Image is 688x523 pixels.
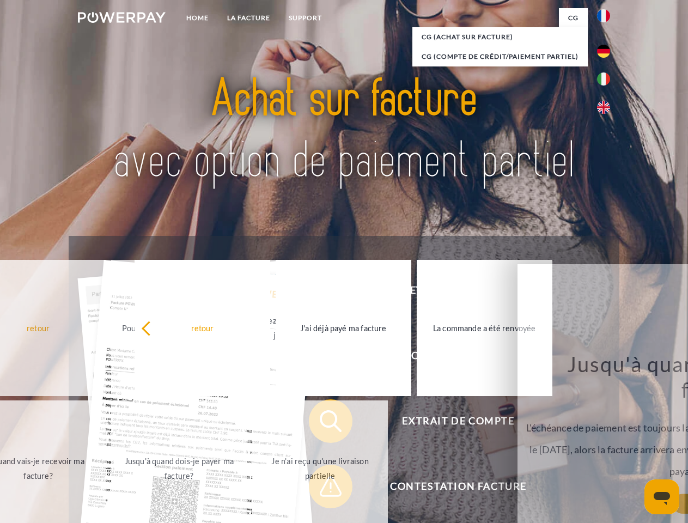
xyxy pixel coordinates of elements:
a: LA FACTURE [218,8,279,28]
div: Je n'ai reçu qu'une livraison partielle [259,454,381,483]
a: Support [279,8,331,28]
img: logo-powerpay-white.svg [78,12,166,23]
button: Extrait de compte [309,399,592,443]
div: Pourquoi ai-je reçu une facture? [118,320,240,335]
div: J'ai déjà payé ma facture [282,320,405,335]
a: CG (Compte de crédit/paiement partiel) [412,47,588,66]
a: CG [559,8,588,28]
img: en [597,101,610,114]
iframe: Bouton de lancement de la fenêtre de messagerie [644,479,679,514]
div: Jusqu'à quand dois-je payer ma facture? [118,454,240,483]
img: title-powerpay_fr.svg [104,52,584,209]
a: CG (achat sur facture) [412,27,588,47]
div: La commande a été renvoyée [423,320,546,335]
button: Contestation Facture [309,465,592,508]
span: Contestation Facture [325,465,592,508]
div: retour [141,320,264,335]
img: fr [597,9,610,22]
a: Home [177,8,218,28]
img: it [597,72,610,86]
img: de [597,45,610,58]
span: Extrait de compte [325,399,592,443]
